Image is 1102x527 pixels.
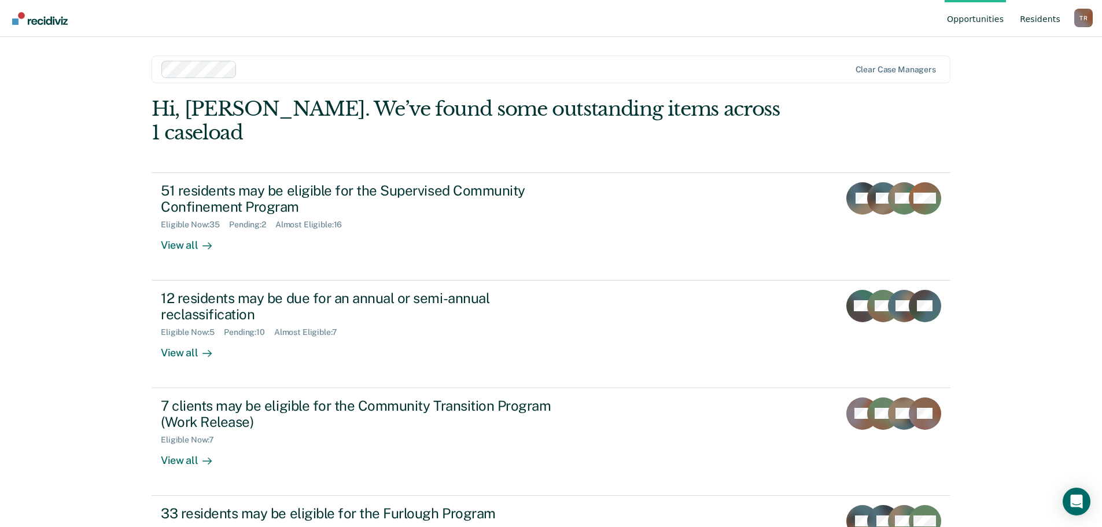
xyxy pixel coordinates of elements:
div: Eligible Now : 5 [161,327,224,337]
div: Eligible Now : 7 [161,435,223,445]
a: 12 residents may be due for an annual or semi-annual reclassificationEligible Now:5Pending:10Almo... [152,281,950,388]
div: Clear case managers [856,65,936,75]
div: 33 residents may be eligible for the Furlough Program [161,505,567,522]
div: Eligible Now : 35 [161,220,229,230]
div: Hi, [PERSON_NAME]. We’ve found some outstanding items across 1 caseload [152,97,791,145]
div: View all [161,337,226,360]
div: Almost Eligible : 16 [275,220,352,230]
a: 51 residents may be eligible for the Supervised Community Confinement ProgramEligible Now:35Pendi... [152,172,950,281]
div: 12 residents may be due for an annual or semi-annual reclassification [161,290,567,323]
button: Profile dropdown button [1074,9,1093,27]
div: View all [161,230,226,252]
a: 7 clients may be eligible for the Community Transition Program (Work Release)Eligible Now:7View all [152,388,950,496]
img: Recidiviz [12,12,68,25]
div: Pending : 2 [229,220,275,230]
div: T R [1074,9,1093,27]
div: Pending : 10 [224,327,274,337]
div: View all [161,445,226,467]
div: 7 clients may be eligible for the Community Transition Program (Work Release) [161,397,567,431]
div: Almost Eligible : 7 [274,327,347,337]
div: Open Intercom Messenger [1063,488,1090,515]
div: 51 residents may be eligible for the Supervised Community Confinement Program [161,182,567,216]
